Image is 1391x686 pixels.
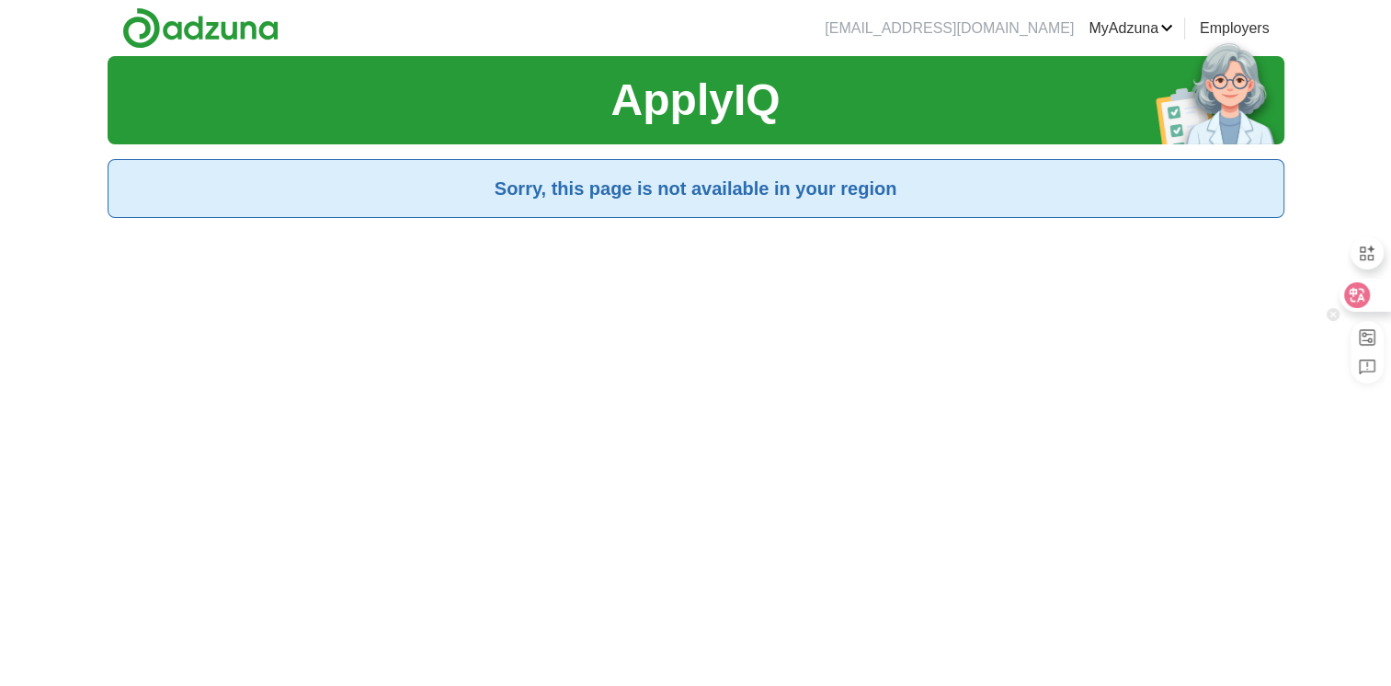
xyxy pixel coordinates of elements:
[123,175,1269,202] h2: Sorry, this page is not available in your region
[610,67,780,133] h1: ApplyIQ
[1089,17,1173,40] a: MyAdzuna
[122,7,279,49] img: Adzuna logo
[1200,17,1270,40] a: Employers
[825,17,1074,40] li: [EMAIL_ADDRESS][DOMAIN_NAME]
